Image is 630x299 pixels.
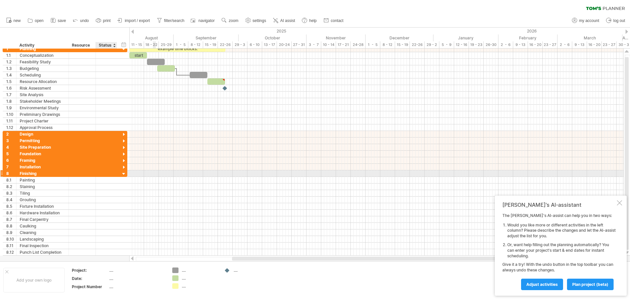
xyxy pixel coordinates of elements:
[20,203,65,209] div: Fixture Installation
[58,18,66,23] span: save
[239,34,306,41] div: October 2025
[521,279,563,290] a: Adjust activities
[99,42,113,49] div: Status
[182,267,218,273] div: ....
[125,18,150,23] span: import / export
[572,41,587,48] div: 9 - 13
[182,275,218,281] div: ....
[528,41,543,48] div: 16 - 20
[557,34,622,41] div: March 2026
[6,138,16,144] div: 3
[26,16,46,25] a: open
[20,216,65,223] div: Final Carpentry
[543,41,557,48] div: 23 - 27
[6,243,16,249] div: 8.11
[182,283,218,289] div: ....
[277,41,292,48] div: 20-24
[234,267,269,273] div: ....
[271,16,297,25] a: AI assist
[336,41,351,48] div: 17 - 21
[6,249,16,255] div: 8.12
[220,16,240,25] a: zoom
[507,242,616,259] li: Or, want help filling out the planning automatically? You can enter your project's start & end da...
[6,170,16,177] div: 8
[484,41,498,48] div: 26-30
[454,41,469,48] div: 12 - 16
[507,223,616,239] li: Would you like more or different activities in the left column? Please describe the changes and l...
[6,151,16,157] div: 5
[6,197,16,203] div: 8.4
[49,16,68,25] a: save
[13,18,21,23] span: new
[306,41,321,48] div: 3 - 7
[20,210,65,216] div: Hardware Installation
[190,16,217,25] a: navigator
[20,111,65,117] div: Preliminary Drawings
[6,52,16,58] div: 1.1
[174,34,239,41] div: September 2025
[572,282,608,287] span: plan project (beta)
[6,183,16,190] div: 8.2
[20,170,65,177] div: Finishing
[20,151,65,157] div: Foundation
[439,41,454,48] div: 5 - 9
[20,52,65,58] div: Conceptualization
[229,18,238,23] span: zoom
[19,42,65,49] div: Activity
[20,243,65,249] div: Final Inspection
[20,65,65,72] div: Budgeting
[587,41,602,48] div: 16 - 20
[20,85,65,91] div: Risk Assessment
[112,34,174,41] div: August 2025
[6,157,16,163] div: 6
[20,78,65,85] div: Resource Allocation
[109,284,164,289] div: ....
[103,18,111,23] span: print
[6,223,16,229] div: 8.8
[155,16,186,25] a: filter/search
[604,16,627,25] a: log out
[410,41,425,48] div: 22-26
[72,276,108,281] div: Date:
[20,72,65,78] div: Scheduling
[6,118,16,124] div: 1.11
[526,282,558,287] span: Adjust activities
[6,177,16,183] div: 8.1
[6,144,16,150] div: 4
[188,41,203,48] div: 8 - 12
[366,34,433,41] div: December 2025
[80,18,89,23] span: undo
[6,65,16,72] div: 1.3
[6,72,16,78] div: 1.4
[262,41,277,48] div: 13 - 17
[6,85,16,91] div: 1.6
[469,41,484,48] div: 19 - 23
[322,16,346,25] a: contact
[244,16,268,25] a: settings
[20,59,65,65] div: Feasibility Study
[6,210,16,216] div: 8.6
[199,18,215,23] span: navigator
[366,41,380,48] div: 1 - 5
[602,41,617,48] div: 23 - 27
[94,16,113,25] a: print
[20,190,65,196] div: Tiling
[433,34,498,41] div: January 2026
[253,18,266,23] span: settings
[351,41,366,48] div: 24-28
[20,229,65,236] div: Cleaning
[20,144,65,150] div: Site Preparation
[72,42,92,49] div: Resource
[20,138,65,144] div: Permitting
[247,41,262,48] div: 6 - 10
[20,46,65,52] div: Planning
[20,98,65,104] div: Stakeholder Meetings
[164,18,184,23] span: filter/search
[144,41,159,48] div: 18 - 22
[502,202,616,208] div: [PERSON_NAME]'s AI-assistant
[159,41,174,48] div: 25-29
[6,236,16,242] div: 8.10
[6,164,16,170] div: 7
[20,157,65,163] div: Framing
[498,34,557,41] div: February 2026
